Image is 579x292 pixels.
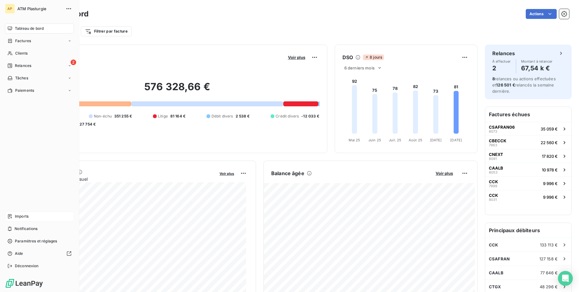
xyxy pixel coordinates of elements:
span: CCK [489,179,498,184]
span: CSAFRAN [489,256,510,261]
h2: 576 328,66 € [35,81,320,99]
button: Voir plus [434,170,455,176]
h6: Relances [492,50,515,57]
h6: Factures échues [485,107,571,122]
span: 8 [492,76,495,81]
button: Filtrer par facture [81,26,132,36]
span: Voir plus [288,55,305,60]
tspan: Août 25 [408,138,422,142]
span: ATM Plasturgie [17,6,62,11]
span: CCK [489,242,498,247]
span: Paramètres et réglages [15,238,57,244]
button: CCK80319 996 € [485,190,571,204]
span: CTGX [489,284,501,289]
tspan: [DATE] [430,138,442,142]
span: 8053 [489,170,498,174]
button: CBECCK786322 560 € [485,135,571,149]
span: 126 501 € [496,82,515,87]
span: 48 296 € [540,284,558,289]
span: Tableau de bord [15,26,44,31]
span: 17 820 € [542,154,558,159]
span: CNEXT [489,152,503,157]
tspan: Juil. 25 [389,138,401,142]
span: Voir plus [220,171,234,176]
div: Open Intercom Messenger [558,271,573,286]
span: Débit divers [211,113,233,119]
span: CAALB [489,166,503,170]
span: Voir plus [436,171,453,176]
span: Paiements [15,88,34,93]
button: Voir plus [218,170,236,176]
span: Tâches [15,75,28,81]
span: 351 255 € [114,113,132,119]
span: CAALB [489,270,503,275]
span: Chiffre d'affaires mensuel [35,176,215,182]
span: Non-échu [94,113,112,119]
span: 35 059 € [541,126,558,131]
span: Notifications [15,226,37,232]
h6: Balance âgée [271,170,304,177]
tspan: [DATE] [450,138,462,142]
span: -27 754 € [78,122,96,127]
span: 127 158 € [539,256,558,261]
span: 8031 [489,198,497,201]
span: Déconnexion [15,263,39,269]
span: CSAFRAN06 [489,125,515,130]
span: 10 978 € [542,167,558,172]
span: CCK [489,193,498,198]
span: 8 jours [363,55,384,60]
span: 133 113 € [540,242,558,247]
h4: 2 [492,63,511,73]
span: 7999 [489,184,497,188]
span: 6 derniers mois [344,65,375,70]
span: Factures [15,38,31,44]
img: Logo LeanPay [5,278,43,288]
button: Voir plus [286,55,307,60]
span: Montant à relancer [521,60,553,63]
span: 9 996 € [543,181,558,186]
h6: DSO [342,54,353,61]
button: Actions [526,9,557,19]
span: 8091 [489,157,497,161]
span: Crédit divers [276,113,299,119]
span: Clients [15,51,28,56]
button: CAALB805310 978 € [485,163,571,176]
button: CSAFRAN06807335 059 € [485,122,571,135]
span: 8073 [489,130,497,133]
span: 2 538 € [236,113,250,119]
span: relances ou actions effectuées et relancés la semaine dernière. [492,76,556,94]
div: AP [5,4,15,14]
span: Litige [158,113,168,119]
h6: Principaux débiteurs [485,223,571,238]
span: Imports [15,214,28,219]
h4: 67,54 k € [521,63,553,73]
span: 2 [71,60,76,65]
span: À effectuer [492,60,511,63]
span: Relances [15,63,31,69]
span: 9 996 € [543,195,558,200]
button: CCK79999 996 € [485,176,571,190]
button: CNEXT809117 820 € [485,149,571,163]
span: CBECCK [489,138,506,143]
span: Aide [15,251,23,256]
span: 22 560 € [541,140,558,145]
span: 7863 [489,143,497,147]
span: 77 646 € [540,270,558,275]
tspan: Mai 25 [349,138,360,142]
a: Aide [5,249,74,259]
tspan: Juin 25 [368,138,381,142]
span: 81 164 € [170,113,185,119]
span: -12 033 € [301,113,319,119]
